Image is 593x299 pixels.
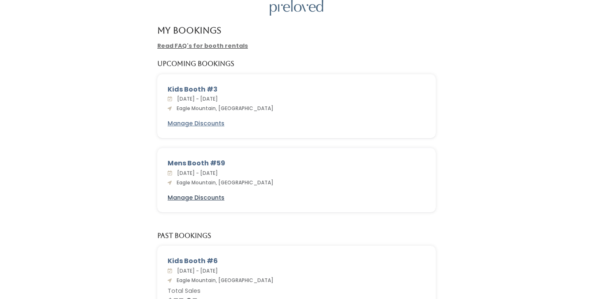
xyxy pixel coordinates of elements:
div: Mens Booth #59 [168,158,425,168]
a: Manage Discounts [168,193,224,202]
span: [DATE] - [DATE] [174,267,218,274]
a: Read FAQ's for booth rentals [157,42,248,50]
span: Eagle Mountain, [GEOGRAPHIC_DATA] [173,179,273,186]
span: [DATE] - [DATE] [174,95,218,102]
span: [DATE] - [DATE] [174,170,218,177]
span: Eagle Mountain, [GEOGRAPHIC_DATA] [173,105,273,112]
span: Eagle Mountain, [GEOGRAPHIC_DATA] [173,277,273,284]
div: Kids Booth #3 [168,85,425,94]
h4: My Bookings [157,26,221,35]
u: Manage Discounts [168,119,224,127]
a: Manage Discounts [168,119,224,128]
div: Kids Booth #6 [168,256,425,266]
h5: Upcoming Bookings [157,60,234,68]
h6: Total Sales [168,288,425,294]
h5: Past Bookings [157,232,211,240]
